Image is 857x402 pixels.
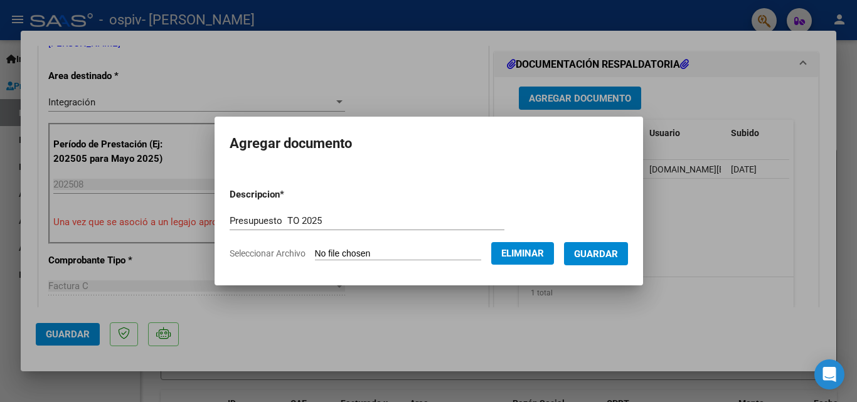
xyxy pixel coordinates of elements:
[814,359,844,389] div: Open Intercom Messenger
[564,242,628,265] button: Guardar
[491,242,554,265] button: Eliminar
[574,248,618,260] span: Guardar
[230,248,306,258] span: Seleccionar Archivo
[230,188,349,202] p: Descripcion
[230,132,628,156] h2: Agregar documento
[501,248,544,259] span: Eliminar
